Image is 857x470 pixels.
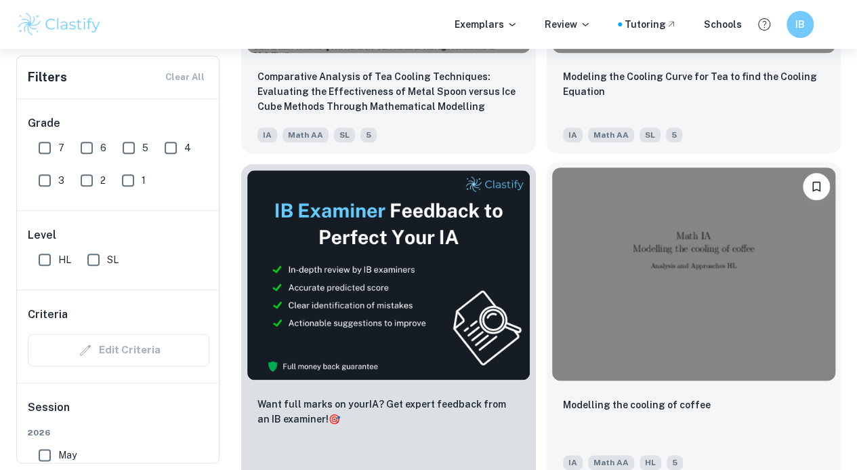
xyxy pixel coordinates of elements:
h6: Level [28,227,209,243]
span: SL [334,128,355,142]
h6: Grade [28,115,209,132]
span: 🎯 [329,414,340,425]
button: IB [787,11,814,38]
div: Criteria filters are unavailable when searching by topic [28,334,209,366]
p: Modelling the cooling of coffee [563,397,711,412]
span: 5 [667,455,683,470]
h6: Filters [28,68,67,87]
p: Comparative Analysis of Tea Cooling Techniques: Evaluating the Effectiveness of Metal Spoon versu... [257,69,520,114]
span: IA [563,455,583,470]
img: Thumbnail [247,170,530,380]
h6: Session [28,399,209,427]
span: 2026 [28,427,209,439]
p: Exemplars [455,17,518,32]
span: 2 [100,173,106,188]
span: Math AA [588,455,634,470]
img: Clastify logo [16,11,102,38]
span: SL [107,252,119,267]
a: Tutoring [625,17,677,32]
h6: Criteria [28,307,68,323]
span: IA [563,128,583,142]
span: 6 [100,140,106,155]
span: May [58,448,77,463]
p: Review [545,17,591,32]
span: 5 [360,128,377,142]
button: Help and Feedback [753,13,776,36]
p: Modeling the Cooling Curve for Tea to find the Cooling Equation [563,69,825,99]
span: 1 [142,173,146,188]
span: 5 [142,140,148,155]
span: 3 [58,173,64,188]
span: Math AA [588,128,634,142]
img: Math AA IA example thumbnail: Modelling the cooling of coffee [552,168,836,380]
span: 7 [58,140,64,155]
span: HL [58,252,71,267]
span: Math AA [283,128,329,142]
h6: IB [793,17,808,32]
span: SL [640,128,661,142]
p: Want full marks on your IA ? Get expert feedback from an IB examiner! [257,397,520,427]
span: 5 [666,128,682,142]
a: Schools [704,17,742,32]
button: Bookmark [803,173,830,200]
span: IA [257,128,277,142]
span: HL [640,455,661,470]
span: 4 [184,140,191,155]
